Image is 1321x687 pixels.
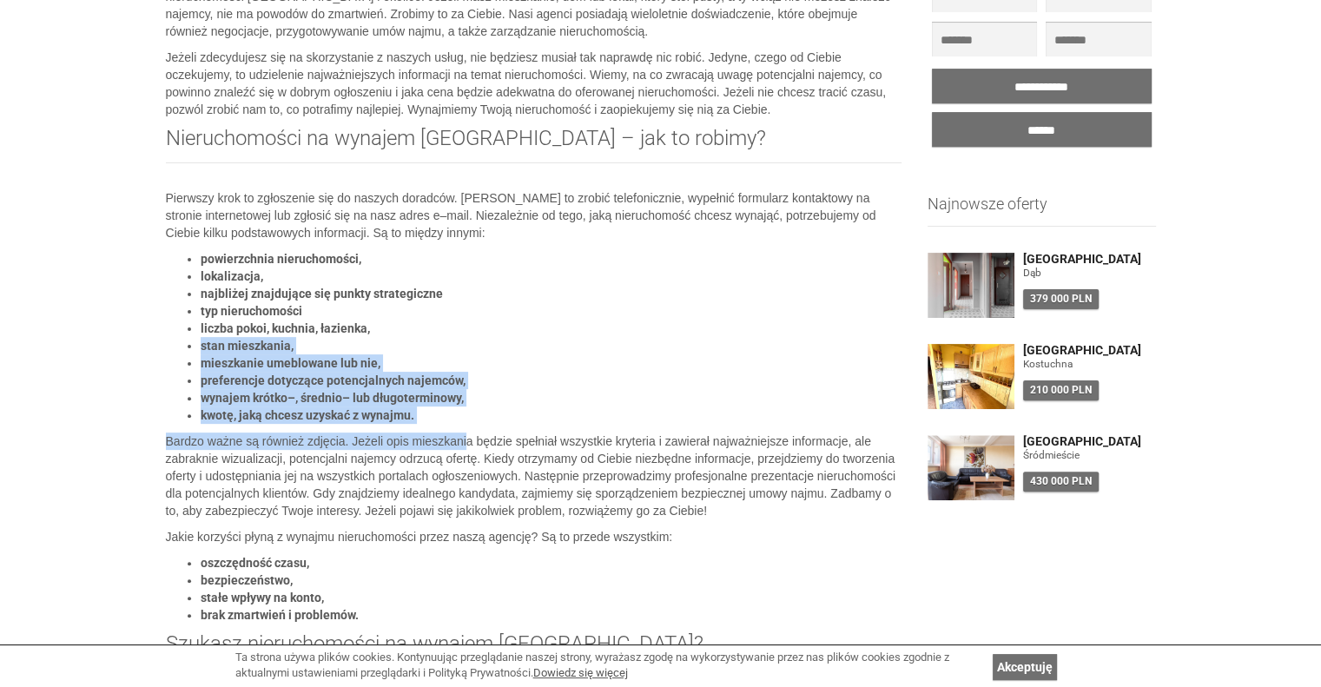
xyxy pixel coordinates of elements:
h3: Najnowsze oferty [928,195,1156,227]
div: 430 000 PLN [1023,472,1099,492]
figure: Dąb [1023,266,1156,281]
figure: Kostuchna [1023,357,1156,372]
h2: Szukasz nieruchomości na wynajem [GEOGRAPHIC_DATA]? [166,632,902,669]
strong: stan mieszkania, [201,339,294,353]
p: Jeżeli zdecydujesz się na skorzystanie z naszych usług, nie będziesz musiał tak naprawdę nic robi... [166,49,902,118]
div: 379 000 PLN [1023,289,1099,309]
a: [GEOGRAPHIC_DATA] [1023,344,1156,357]
strong: najbliżej znajdujące się punkty strategiczne [201,287,443,301]
strong: preferencje dotyczące potencjalnych najemców, [201,373,466,387]
p: Jakie korzyści płyną z wynajmu nieruchomości przez naszą agencję? Są to przede wszystkim: [166,528,902,545]
p: Bardzo ważne są również zdjęcia. Jeżeli opis mieszkania będzie spełniał wszystkie kryteria i zawi... [166,433,902,519]
strong: typ nieruchomości [201,304,302,318]
strong: brak zmartwień i problemów. [201,608,359,622]
h2: Nieruchomości na wynajem [GEOGRAPHIC_DATA] – jak to robimy? [166,127,902,163]
strong: lokalizacja, [201,269,263,283]
strong: mieszkanie umeblowane lub nie, [201,356,380,370]
strong: stałe wpływy na konto, [201,591,324,604]
a: [GEOGRAPHIC_DATA] [1023,253,1156,266]
a: [GEOGRAPHIC_DATA] [1023,435,1156,448]
strong: liczba pokoi, kuchnia, łazienka, [201,321,370,335]
strong: kwotę, jaką chcesz uzyskać z wynajmu. [201,408,414,422]
strong: bezpieczeństwo, [201,573,293,587]
div: Ta strona używa plików cookies. Kontynuując przeglądanie naszej strony, wyrażasz zgodę na wykorzy... [235,650,984,682]
strong: oszczędność czasu, [201,556,309,570]
figure: Śródmieście [1023,448,1156,463]
strong: powierzchnia nieruchomości, [201,252,361,266]
strong: wynajem krótko–, średnio– lub długoterminowy, [201,391,464,405]
div: 210 000 PLN [1023,380,1099,400]
p: Pierwszy krok to zgłoszenie się do naszych doradców. [PERSON_NAME] to zrobić telefonicznie, wypeł... [166,189,902,241]
a: Akceptuję [993,654,1057,680]
a: Dowiedz się więcej [533,666,628,679]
